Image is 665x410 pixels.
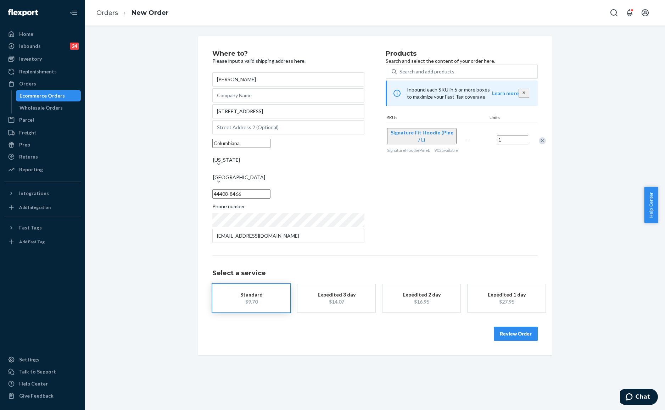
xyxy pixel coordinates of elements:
[497,135,528,144] input: Quantity
[494,327,538,341] button: Review Order
[434,148,458,153] span: 902 available
[19,153,38,160] div: Returns
[19,224,42,231] div: Fast Tags
[393,298,450,305] div: $16.95
[19,204,51,210] div: Add Integration
[212,189,270,199] input: ZIP Code
[70,43,79,50] div: 24
[19,368,56,375] div: Talk to Support
[4,66,81,77] a: Replenishments
[4,40,81,52] a: Inbounds24
[386,50,538,57] h2: Products
[4,390,81,401] button: Give Feedback
[91,2,174,23] ol: breadcrumbs
[4,202,81,213] a: Add Integration
[19,92,65,99] div: Ecommerce Orders
[19,239,45,245] div: Add Fast Tag
[19,116,34,123] div: Parcel
[387,148,430,153] span: SignatureHoodiePineL
[492,90,519,97] button: Learn more
[212,153,213,160] input: [US_STATE]
[213,174,265,181] div: [GEOGRAPHIC_DATA]
[297,284,375,312] button: Expedited 3 day$14.07
[212,284,290,312] button: Standard$9.70
[213,156,240,164] div: [US_STATE]
[19,129,37,136] div: Freight
[212,72,364,87] input: First & Last Name
[393,291,450,298] div: Expedited 2 day
[4,78,81,89] a: Orders
[4,127,81,138] a: Freight
[19,392,54,399] div: Give Feedback
[19,55,42,62] div: Inventory
[19,43,41,50] div: Inbounds
[4,188,81,199] button: Integrations
[19,166,43,173] div: Reporting
[539,137,546,144] div: Remove Item
[212,57,364,65] p: Please input a valid shipping address here.
[386,115,488,122] div: SKUs
[382,284,460,312] button: Expedited 2 day$16.95
[212,120,364,134] input: Street Address 2 (Optional)
[223,291,280,298] div: Standard
[4,114,81,126] a: Parcel
[4,378,81,389] a: Help Center
[212,229,364,243] input: Email (Only Required for International)
[478,291,535,298] div: Expedited 1 day
[399,68,454,75] div: Search and add products
[4,53,81,65] a: Inventory
[223,298,280,305] div: $9.70
[465,138,469,144] span: —
[4,222,81,233] button: Fast Tags
[212,104,364,118] input: Street Address
[212,50,364,57] h2: Where to?
[387,128,457,144] button: Signature Fit Hoodie (Pine / L)
[19,104,63,111] div: Wholesale Orders
[132,9,169,17] a: New Order
[4,28,81,40] a: Home
[386,81,538,106] div: Inbound each SKU in 5 or more boxes to maximize your Fast Tag coverage
[478,298,535,305] div: $27.95
[212,203,245,213] span: Phone number
[4,151,81,162] a: Returns
[212,88,364,102] input: Company Name
[644,187,658,223] button: Help Center
[308,298,365,305] div: $14.07
[391,129,453,143] span: Signature Fit Hoodie (Pine / L)
[468,284,546,312] button: Expedited 1 day$27.95
[4,164,81,175] a: Reporting
[308,291,365,298] div: Expedited 3 day
[19,31,33,38] div: Home
[488,115,520,122] div: Units
[212,139,270,148] input: City
[19,190,49,197] div: Integrations
[8,9,38,16] img: Flexport logo
[19,356,39,363] div: Settings
[19,80,36,87] div: Orders
[16,90,81,101] a: Ecommerce Orders
[19,68,57,75] div: Replenishments
[67,6,81,20] button: Close Navigation
[620,389,658,406] iframe: Opens a widget where you can chat to one of our agents
[519,89,529,98] button: close
[16,102,81,113] a: Wholesale Orders
[638,6,652,20] button: Open account menu
[4,354,81,365] a: Settings
[607,6,621,20] button: Open Search Box
[386,57,538,65] p: Search and select the content of your order here.
[622,6,637,20] button: Open notifications
[19,141,30,148] div: Prep
[96,9,118,17] a: Orders
[212,270,538,277] h1: Select a service
[19,380,48,387] div: Help Center
[4,139,81,150] a: Prep
[212,170,213,177] input: [GEOGRAPHIC_DATA]
[4,366,81,377] button: Talk to Support
[4,236,81,248] a: Add Fast Tag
